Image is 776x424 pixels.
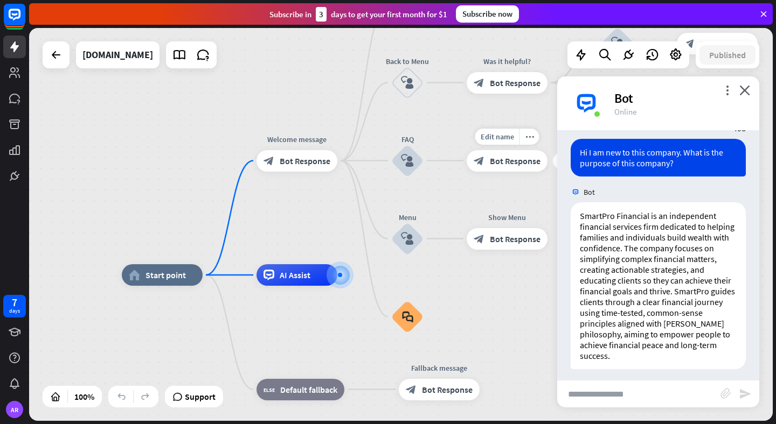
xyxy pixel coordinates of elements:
div: Subscribe now [456,5,519,23]
i: block_fallback [264,384,275,395]
i: block_bot_response [406,384,417,395]
i: block_bot_response [474,77,484,88]
span: Default fallback [280,384,337,395]
span: Bot [584,187,595,197]
div: Fallback message [391,363,488,373]
div: FAQ [375,134,440,145]
i: block_bot_response [684,38,695,49]
span: AI Assist [280,270,310,280]
i: block_bot_response [474,234,484,244]
i: block_attachment [720,388,731,399]
div: smartprofinancial.com [82,41,153,68]
a: 7 days [3,295,26,317]
i: block_user_input [401,76,414,89]
span: Bot Response [490,77,541,88]
span: Bot Response [490,156,541,166]
i: block_user_input [401,232,414,245]
span: Bot Response [490,234,541,244]
i: send [739,387,752,400]
div: Hi I am new to this company. What is the purpose of this company? [571,139,746,176]
i: close [739,85,750,95]
span: Support [185,388,216,405]
div: days [9,307,20,315]
div: Back to Menu [375,56,440,67]
i: more_vert [722,85,732,95]
div: 3 [316,7,327,22]
p: SmartPro Financial is an independent financial services firm dedicated to helping families and in... [580,210,737,361]
button: Published [699,45,756,65]
div: Menu [375,212,440,223]
i: block_faq [402,311,413,323]
span: Bot Response [422,384,473,395]
i: more_horiz [525,132,534,140]
i: block_bot_response [474,156,484,166]
span: Bot Response [700,38,751,49]
button: Open LiveChat chat widget [9,4,41,37]
div: Online [614,107,746,117]
i: block_user_input [401,154,414,167]
i: block_user_input [611,37,624,50]
div: 7 [12,298,17,307]
div: Bot [614,90,746,107]
span: Start point [145,270,186,280]
div: Was it helpful? [459,56,556,67]
div: 100% [71,388,98,405]
div: Show Menu [459,212,556,223]
div: AR [6,401,23,418]
span: Bot Response [280,156,330,166]
div: Subscribe in days to get your first month for $1 [269,7,447,22]
span: Edit name [481,132,514,142]
i: block_bot_response [264,156,274,166]
div: Welcome message [248,134,345,145]
i: home_2 [129,270,140,280]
